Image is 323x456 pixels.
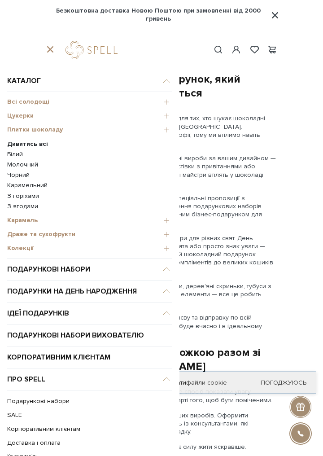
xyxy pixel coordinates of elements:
[7,303,172,324] a: Ідеї подарунків
[7,140,48,148] b: Дивитись всі
[7,346,172,368] a: Корпоративним клієнтам
[7,202,172,210] a: З ягодами
[7,140,172,148] a: Дивитись всі
[7,192,172,200] a: З горіхами
[7,92,172,259] div: Каталог
[7,422,168,436] a: Корпоративним клієнтам
[261,379,306,387] a: Погоджуюсь
[7,98,172,106] span: Всі солодощі
[7,161,172,169] a: Молочний
[186,379,227,386] a: файли cookie
[7,70,172,92] a: Каталог
[7,436,168,450] a: Доставка і оплата
[7,394,168,408] a: Подарункові набори
[7,181,172,189] a: Карамельний
[7,368,172,390] a: Про Spell
[7,408,168,422] a: SALE
[7,171,172,179] a: Чорний
[7,230,172,238] span: Драже та сухофрукти
[7,324,172,346] a: Подарункові набори вихователю
[65,41,122,59] a: logo
[7,150,172,158] a: Білий
[7,112,172,120] span: Цукерки
[7,281,172,303] a: Подарунки на День народження
[46,7,271,23] strong: Безкоштовна доставка Новою Поштою при замовленні від 2000 гривень
[7,259,172,281] a: Подарункові набори
[7,244,172,252] span: Колекції
[7,216,172,224] span: Карамель
[7,126,172,134] span: Плитки шоколаду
